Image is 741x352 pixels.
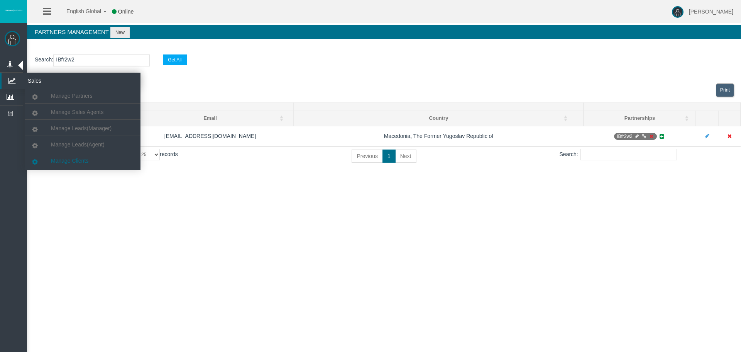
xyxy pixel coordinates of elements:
i: Manage Partnership [634,134,639,139]
input: Search: [580,149,677,160]
span: Manage Clients [51,158,88,164]
a: Manage Leads(Agent) [25,138,140,151]
span: Partners Management [35,29,109,35]
span: Online [118,9,134,15]
img: logo.svg [4,9,23,12]
i: Add new Partnership [658,134,665,139]
th: Email: activate to sort column ascending [127,111,294,126]
i: Generate Direct Link [641,134,647,139]
i: Deactivate Partnership [648,134,654,139]
span: [PERSON_NAME] [689,9,733,15]
select: Showrecords [135,149,160,160]
a: Next [395,150,416,163]
a: Manage Leads(Manager) [25,121,140,135]
span: Manage Leads(Manager) [51,125,112,131]
a: Previous [352,150,382,163]
span: Manage Partners [51,93,92,99]
a: View print view [716,83,734,97]
a: Sales [2,73,140,89]
label: Show records [122,149,178,160]
p: : [35,54,733,66]
a: 1 [382,150,396,163]
button: New [110,27,130,38]
button: Get All [163,54,186,65]
th: Country: activate to sort column ascending [294,111,584,126]
img: user-image [672,6,683,18]
span: IB [614,133,657,140]
span: Manage Sales Agents [51,109,103,115]
label: Search: [560,149,677,160]
a: Manage Clients [25,154,140,168]
th: Partnerships: activate to sort column ascending [584,111,696,126]
span: English Global [56,8,101,14]
a: Manage Sales Agents [25,105,140,119]
span: Manage Leads(Agent) [51,141,105,148]
td: [EMAIL_ADDRESS][DOMAIN_NAME] [127,126,294,146]
label: Search [35,55,52,64]
span: Print [720,87,730,93]
td: Macedonia, The Former Yugoslav Republic of [294,126,584,146]
a: Manage Partners [25,89,140,103]
span: Sales [22,73,98,89]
